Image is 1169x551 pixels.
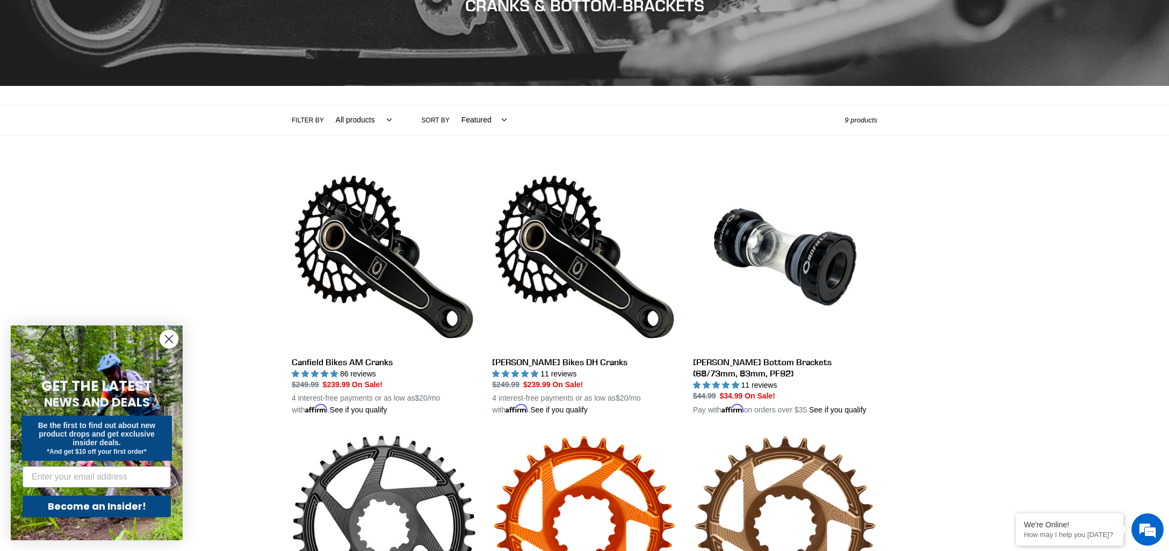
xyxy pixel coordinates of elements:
[47,448,146,455] span: *And get $10 off your first order*
[1024,531,1115,539] p: How may I help you today?
[292,115,324,125] label: Filter by
[23,496,171,517] button: Become an Insider!
[38,421,156,447] span: Be the first to find out about new product drops and get exclusive insider deals.
[422,115,450,125] label: Sort by
[44,394,150,411] span: NEWS AND DEALS
[23,466,171,488] input: Enter your email address
[160,330,178,349] button: Close dialog
[41,376,152,396] span: GET THE LATEST
[845,116,877,124] span: 9 products
[1024,520,1115,529] div: We're Online!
